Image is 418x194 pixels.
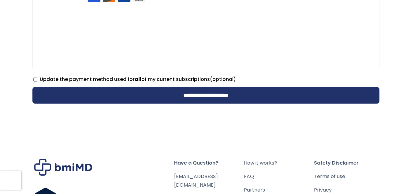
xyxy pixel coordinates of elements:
[210,76,236,83] span: (optional)
[314,159,384,167] span: Safety Disclaimer
[33,78,37,82] input: Update the payment method used forallof my current subscriptions(optional)
[314,172,384,181] a: Terms of use
[174,173,218,188] a: [EMAIL_ADDRESS][DOMAIN_NAME]
[244,159,314,167] a: How it works?
[135,76,141,83] strong: all
[36,2,374,61] iframe: Secure payment input frame
[244,172,314,181] a: FAQ
[174,159,244,167] span: Have a Question?
[33,76,236,83] label: Update the payment method used for of my current subscriptions
[34,159,92,176] img: Brand Logo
